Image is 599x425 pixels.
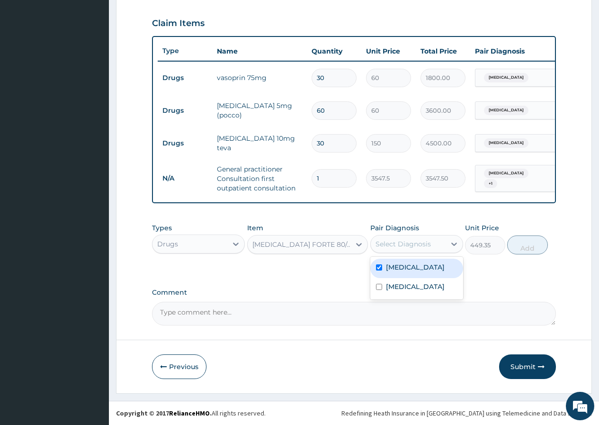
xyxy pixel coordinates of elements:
[158,42,212,60] th: Type
[152,354,206,379] button: Previous
[484,138,528,148] span: [MEDICAL_DATA]
[212,42,307,61] th: Name
[416,42,470,61] th: Total Price
[484,169,528,178] span: [MEDICAL_DATA]
[212,96,307,125] td: [MEDICAL_DATA] 5mg (pocco)
[484,179,497,189] span: + 1
[484,73,528,82] span: [MEDICAL_DATA]
[158,170,212,187] td: N/A
[252,240,352,249] div: [MEDICAL_DATA] FORTE 80/480 BY 6 TAB
[341,408,592,418] div: Redefining Heath Insurance in [GEOGRAPHIC_DATA] using Telemedicine and Data Science!
[470,42,574,61] th: Pair Diagnosis
[465,223,499,233] label: Unit Price
[212,68,307,87] td: vasoprin 75mg
[499,354,556,379] button: Submit
[375,239,431,249] div: Select Diagnosis
[370,223,419,233] label: Pair Diagnosis
[158,102,212,119] td: Drugs
[49,53,159,65] div: Chat with us now
[158,135,212,152] td: Drugs
[109,401,599,425] footer: All rights reserved.
[18,47,38,71] img: d_794563401_company_1708531726252_794563401
[116,409,212,417] strong: Copyright © 2017 .
[158,69,212,87] td: Drugs
[155,5,178,27] div: Minimize live chat window
[152,18,205,29] h3: Claim Items
[157,239,178,249] div: Drugs
[386,262,445,272] label: [MEDICAL_DATA]
[361,42,416,61] th: Unit Price
[307,42,361,61] th: Quantity
[484,106,528,115] span: [MEDICAL_DATA]
[247,223,263,233] label: Item
[386,282,445,291] label: [MEDICAL_DATA]
[5,259,180,292] textarea: Type your message and hit 'Enter'
[212,160,307,198] td: General practitioner Consultation first outpatient consultation
[507,235,547,254] button: Add
[212,129,307,157] td: [MEDICAL_DATA] 10mg teva
[169,409,210,417] a: RelianceHMO
[55,119,131,215] span: We're online!
[152,289,556,297] label: Comment
[152,224,172,232] label: Types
